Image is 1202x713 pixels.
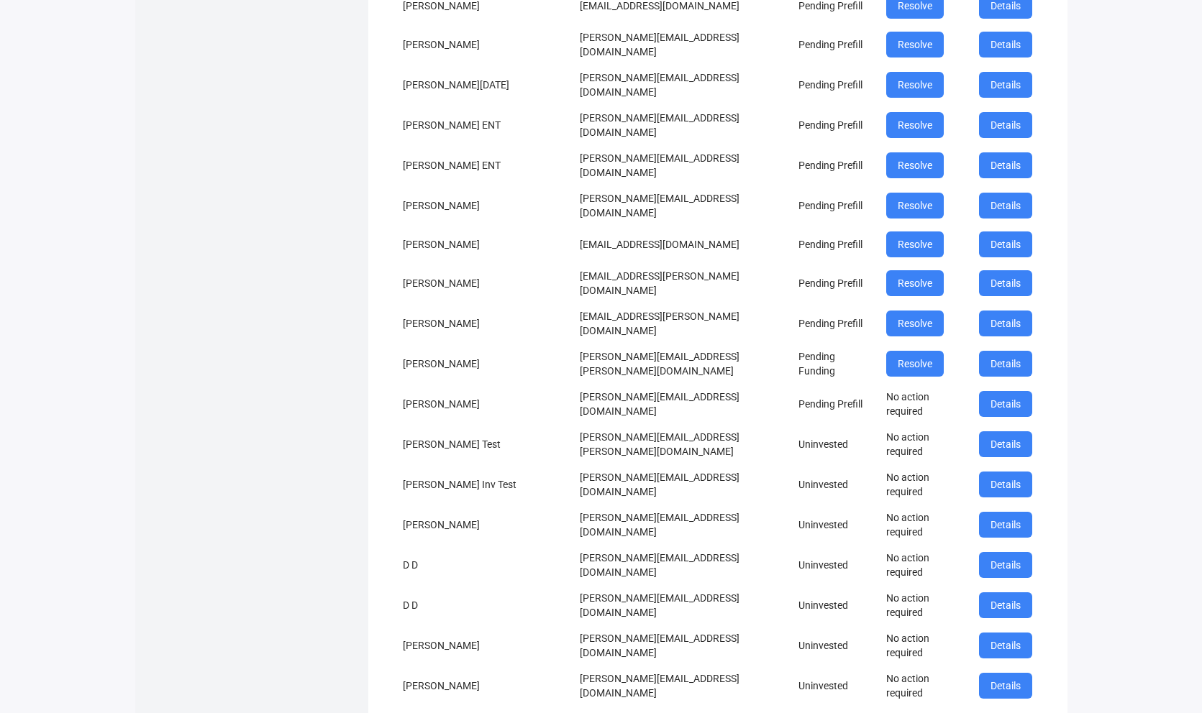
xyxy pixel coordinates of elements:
td: [PERSON_NAME] [391,666,568,706]
td: [PERSON_NAME][EMAIL_ADDRESS][PERSON_NAME][DOMAIN_NAME] [568,344,786,384]
td: No action required [875,625,967,666]
td: Pending Prefill [787,303,875,344]
td: D D [391,585,568,625]
td: [PERSON_NAME][EMAIL_ADDRESS][DOMAIN_NAME] [568,65,786,105]
button: Resolve [886,270,944,296]
td: Pending Prefill [787,263,875,303]
td: Pending Prefill [787,226,875,263]
button: Details [979,32,1032,57]
td: [PERSON_NAME] [391,263,568,303]
button: Details [979,632,1032,658]
td: [PERSON_NAME] [391,625,568,666]
td: No action required [875,464,967,505]
td: Pending Prefill [787,24,875,65]
button: Resolve [886,112,944,138]
button: Details [979,592,1032,618]
td: [PERSON_NAME][EMAIL_ADDRESS][DOMAIN_NAME] [568,666,786,706]
td: No action required [875,505,967,545]
button: Details [979,512,1032,538]
td: [PERSON_NAME][EMAIL_ADDRESS][DOMAIN_NAME] [568,185,786,226]
button: Details [979,552,1032,578]
td: No action required [875,545,967,585]
td: Uninvested [787,464,875,505]
td: Pending Prefill [787,384,875,424]
button: Details [979,351,1032,377]
td: Uninvested [787,666,875,706]
td: [PERSON_NAME][EMAIL_ADDRESS][PERSON_NAME][DOMAIN_NAME] [568,424,786,464]
td: [PERSON_NAME] [391,24,568,65]
td: [PERSON_NAME][EMAIL_ADDRESS][DOMAIN_NAME] [568,105,786,145]
button: Details [979,673,1032,699]
button: Details [979,231,1032,257]
td: [PERSON_NAME][EMAIL_ADDRESS][DOMAIN_NAME] [568,545,786,585]
td: No action required [875,384,967,424]
td: [EMAIL_ADDRESS][PERSON_NAME][DOMAIN_NAME] [568,263,786,303]
td: No action required [875,666,967,706]
button: Resolve [886,310,944,336]
td: [PERSON_NAME] ENT [391,145,568,185]
td: [PERSON_NAME][EMAIL_ADDRESS][DOMAIN_NAME] [568,24,786,65]
button: Resolve [886,32,944,57]
button: Resolve [886,351,944,377]
button: Resolve [886,231,944,257]
td: Pending Funding [787,344,875,384]
button: Resolve [886,193,944,218]
button: Details [979,270,1032,296]
button: Details [979,72,1032,98]
button: Details [979,310,1032,336]
td: [PERSON_NAME][EMAIL_ADDRESS][DOMAIN_NAME] [568,384,786,424]
button: Resolve [886,152,944,178]
td: [PERSON_NAME][EMAIL_ADDRESS][DOMAIN_NAME] [568,464,786,505]
button: Details [979,391,1032,417]
td: [PERSON_NAME][EMAIL_ADDRESS][DOMAIN_NAME] [568,625,786,666]
td: Pending Prefill [787,185,875,226]
td: [PERSON_NAME] [391,303,568,344]
td: [PERSON_NAME][EMAIL_ADDRESS][DOMAIN_NAME] [568,145,786,185]
button: Details [979,193,1032,218]
td: Pending Prefill [787,145,875,185]
td: [PERSON_NAME] Inv Test [391,464,568,505]
td: Uninvested [787,424,875,464]
td: [PERSON_NAME] Test [391,424,568,464]
td: No action required [875,424,967,464]
td: [PERSON_NAME][DATE] [391,65,568,105]
td: [PERSON_NAME][EMAIL_ADDRESS][DOMAIN_NAME] [568,585,786,625]
td: [EMAIL_ADDRESS][PERSON_NAME][DOMAIN_NAME] [568,303,786,344]
button: Details [979,152,1032,178]
td: Pending Prefill [787,65,875,105]
td: [PERSON_NAME] [391,226,568,263]
button: Resolve [886,72,944,98]
td: [PERSON_NAME] [391,505,568,545]
td: Uninvested [787,625,875,666]
td: [PERSON_NAME][EMAIL_ADDRESS][DOMAIN_NAME] [568,505,786,545]
td: [PERSON_NAME] [391,384,568,424]
button: Details [979,431,1032,457]
td: [EMAIL_ADDRESS][DOMAIN_NAME] [568,226,786,263]
td: No action required [875,585,967,625]
td: Uninvested [787,505,875,545]
td: Uninvested [787,545,875,585]
button: Details [979,471,1032,497]
td: [PERSON_NAME] [391,185,568,226]
td: D D [391,545,568,585]
button: Details [979,112,1032,138]
td: Pending Prefill [787,105,875,145]
td: Uninvested [787,585,875,625]
td: [PERSON_NAME] ENT [391,105,568,145]
td: [PERSON_NAME] [391,344,568,384]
